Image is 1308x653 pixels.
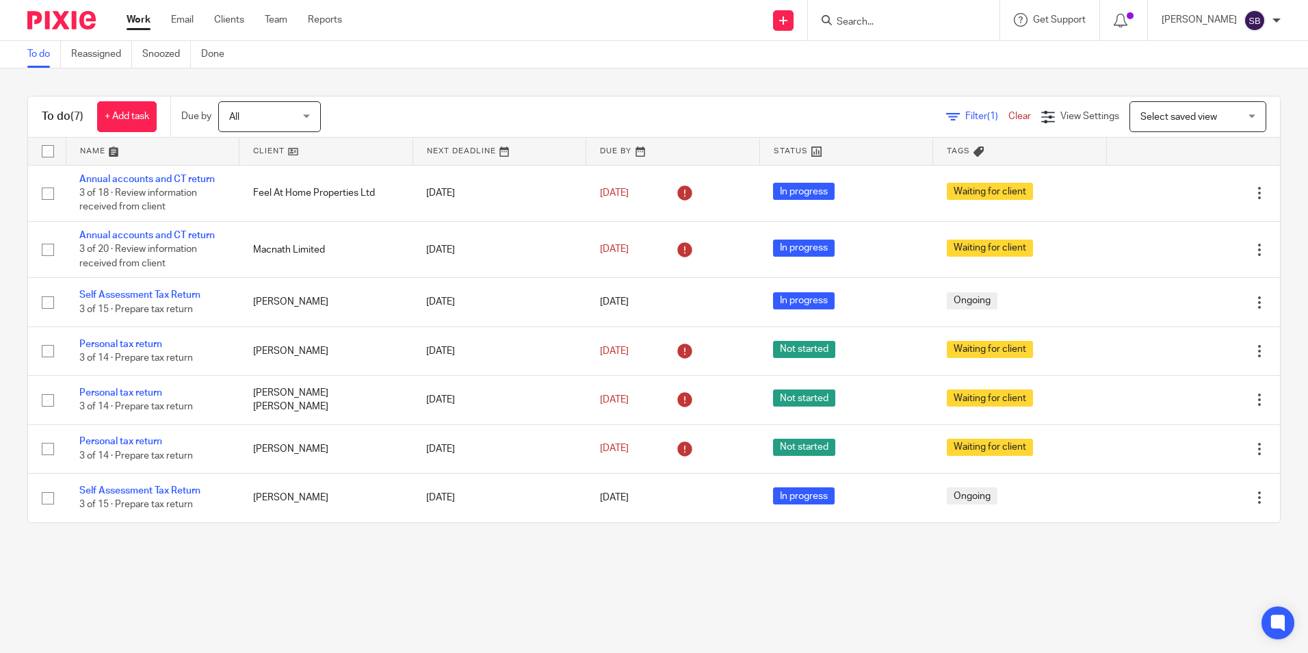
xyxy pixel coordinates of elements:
[201,41,235,68] a: Done
[239,165,413,221] td: Feel At Home Properties Ltd
[239,221,413,277] td: Macnath Limited
[265,13,287,27] a: Team
[413,424,586,473] td: [DATE]
[947,240,1033,257] span: Waiting for client
[773,389,835,407] span: Not started
[600,395,629,405] span: [DATE]
[239,326,413,375] td: [PERSON_NAME]
[214,13,244,27] a: Clients
[1140,112,1217,122] span: Select saved view
[1008,112,1031,121] a: Clear
[1244,10,1266,31] img: svg%3E
[79,353,193,363] span: 3 of 14 · Prepare tax return
[947,439,1033,456] span: Waiting for client
[71,41,132,68] a: Reassigned
[773,183,835,200] span: In progress
[835,16,958,29] input: Search
[79,231,215,240] a: Annual accounts and CT return
[1060,112,1119,121] span: View Settings
[773,439,835,456] span: Not started
[600,188,629,198] span: [DATE]
[79,437,162,446] a: Personal tax return
[413,221,586,277] td: [DATE]
[79,175,215,184] a: Annual accounts and CT return
[413,165,586,221] td: [DATE]
[773,240,835,257] span: In progress
[947,147,970,155] span: Tags
[79,451,193,461] span: 3 of 14 · Prepare tax return
[239,474,413,522] td: [PERSON_NAME]
[413,474,586,522] td: [DATE]
[947,389,1033,407] span: Waiting for client
[127,13,151,27] a: Work
[42,110,83,124] h1: To do
[1162,13,1237,27] p: [PERSON_NAME]
[79,305,193,314] span: 3 of 15 · Prepare tax return
[70,111,83,122] span: (7)
[79,188,197,212] span: 3 of 18 · Review information received from client
[413,376,586,424] td: [DATE]
[239,278,413,326] td: [PERSON_NAME]
[27,41,61,68] a: To do
[600,444,629,454] span: [DATE]
[773,341,835,358] span: Not started
[413,326,586,375] td: [DATE]
[600,346,629,356] span: [DATE]
[600,298,629,307] span: [DATE]
[773,292,835,309] span: In progress
[413,278,586,326] td: [DATE]
[229,112,239,122] span: All
[600,245,629,255] span: [DATE]
[947,292,997,309] span: Ongoing
[27,11,96,29] img: Pixie
[79,402,193,412] span: 3 of 14 · Prepare tax return
[947,487,997,504] span: Ongoing
[965,112,1008,121] span: Filter
[97,101,157,132] a: + Add task
[79,340,162,349] a: Personal tax return
[773,487,835,504] span: In progress
[79,290,200,300] a: Self Assessment Tax Return
[181,110,211,123] p: Due by
[79,245,197,269] span: 3 of 20 · Review information received from client
[1033,15,1086,25] span: Get Support
[239,376,413,424] td: [PERSON_NAME] [PERSON_NAME]
[171,13,194,27] a: Email
[79,388,162,398] a: Personal tax return
[947,341,1033,358] span: Waiting for client
[79,486,200,496] a: Self Assessment Tax Return
[239,424,413,473] td: [PERSON_NAME]
[947,183,1033,200] span: Waiting for client
[600,493,629,502] span: [DATE]
[987,112,998,121] span: (1)
[142,41,191,68] a: Snoozed
[79,500,193,509] span: 3 of 15 · Prepare tax return
[308,13,342,27] a: Reports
